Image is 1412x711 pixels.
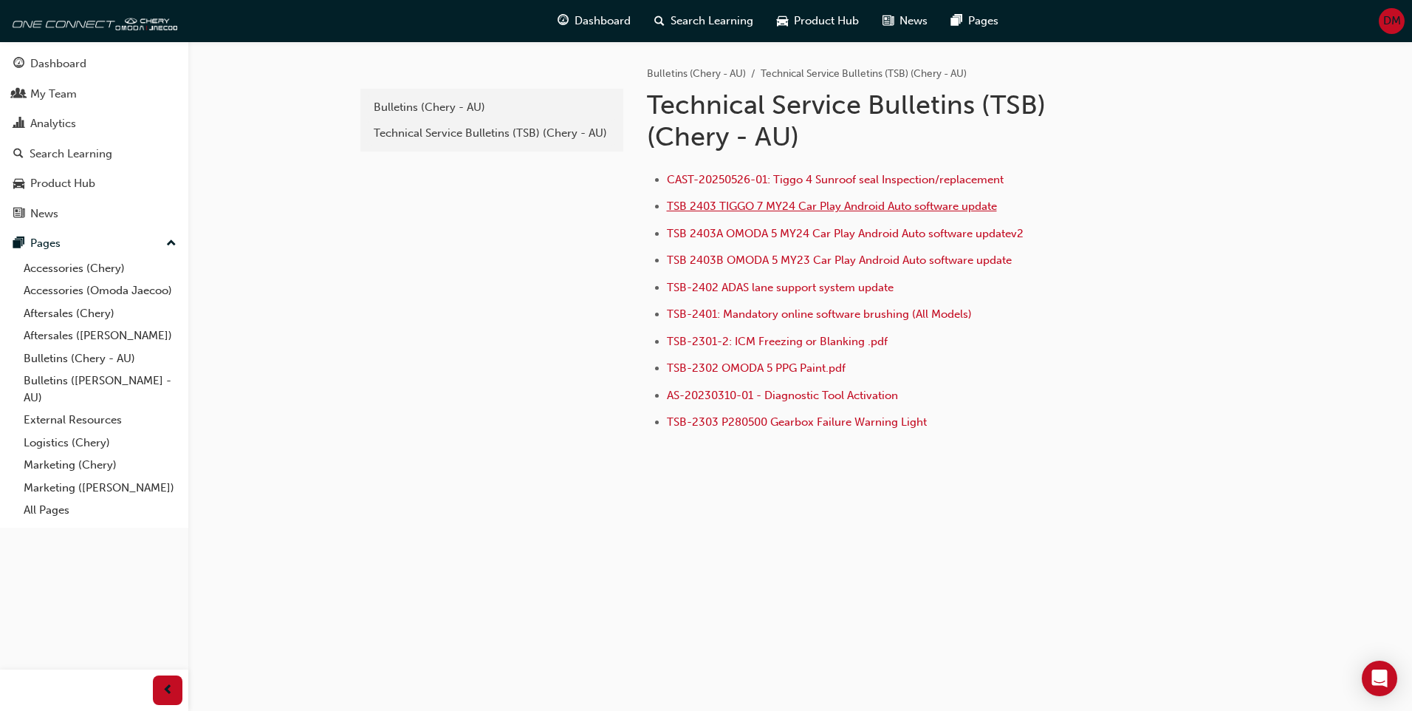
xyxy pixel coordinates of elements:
a: Bulletins (Chery - AU) [366,95,617,120]
div: Open Intercom Messenger [1362,661,1397,696]
a: News [6,200,182,228]
a: TSB-2401: Mandatory online software brushing (All Models) [667,307,972,321]
div: Dashboard [30,55,86,72]
span: prev-icon [162,681,174,700]
a: Accessories (Chery) [18,257,182,280]
a: CAST-20250526-01: Tiggo 4 Sunroof seal Inspection/replacement [667,173,1004,186]
div: Bulletins (Chery - AU) [374,99,610,116]
a: guage-iconDashboard [546,6,642,36]
a: Product Hub [6,170,182,197]
button: Pages [6,230,182,257]
span: search-icon [654,12,665,30]
div: News [30,205,58,222]
a: All Pages [18,499,182,522]
div: My Team [30,86,77,103]
span: Pages [968,13,998,30]
a: Bulletins ([PERSON_NAME] - AU) [18,370,182,409]
a: news-iconNews [871,6,939,36]
span: news-icon [13,208,24,221]
a: TSB-2303 P280500 Gearbox Failure Warning Light [667,415,927,429]
a: Dashboard [6,50,182,78]
a: TSB-2301-2: ICM Freezing or Blanking .pdf [667,335,888,348]
span: Search Learning [671,13,753,30]
a: AS-20230310-01 - Diagnostic Tool Activation [667,389,898,402]
a: Marketing (Chery) [18,454,182,477]
button: DashboardMy TeamAnalyticsSearch LearningProduct HubNews [6,47,182,230]
a: TSB 2403B OMODA 5 MY23 Car Play Android Auto software update [667,254,1012,267]
span: car-icon [777,12,788,30]
span: car-icon [13,177,24,191]
a: My Team [6,81,182,108]
div: Pages [30,235,61,252]
span: guage-icon [558,12,569,30]
div: Technical Service Bulletins (TSB) (Chery - AU) [374,125,610,142]
span: news-icon [882,12,894,30]
a: search-iconSearch Learning [642,6,765,36]
a: Marketing ([PERSON_NAME]) [18,477,182,500]
a: car-iconProduct Hub [765,6,871,36]
h1: Technical Service Bulletins (TSB) (Chery - AU) [647,89,1131,153]
a: TSB 2403 TIGGO 7 MY24 Car Play Android Auto software update [667,200,997,213]
a: Aftersales (Chery) [18,302,182,325]
a: Technical Service Bulletins (TSB) (Chery - AU) [366,120,617,146]
span: people-icon [13,88,24,101]
span: Dashboard [575,13,631,30]
span: search-icon [13,148,24,161]
span: News [899,13,928,30]
a: Logistics (Chery) [18,432,182,455]
a: TSB-2402 ADAS lane support system update [667,281,894,294]
span: pages-icon [951,12,962,30]
a: Analytics [6,110,182,137]
span: DM [1383,13,1401,30]
div: Product Hub [30,175,95,192]
button: DM [1379,8,1405,34]
span: up-icon [166,234,176,254]
img: oneconnect [7,6,177,35]
li: Technical Service Bulletins (TSB) (Chery - AU) [761,66,967,83]
a: Bulletins (Chery - AU) [18,347,182,370]
a: TSB 2403A OMODA 5 MY24 Car Play Android Auto software updatev2 [667,227,1024,240]
span: guage-icon [13,58,24,71]
span: pages-icon [13,237,24,251]
a: Accessories (Omoda Jaecoo) [18,279,182,302]
span: chart-icon [13,118,24,131]
a: Bulletins (Chery - AU) [647,67,746,80]
div: Analytics [30,115,76,132]
a: Search Learning [6,140,182,168]
span: Product Hub [794,13,859,30]
a: Aftersales ([PERSON_NAME]) [18,324,182,347]
a: External Resources [18,409,182,432]
a: TSB-2302 OMODA 5 PPG Paint.pdf [667,361,846,375]
div: Search Learning [30,146,112,163]
a: pages-iconPages [939,6,1010,36]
